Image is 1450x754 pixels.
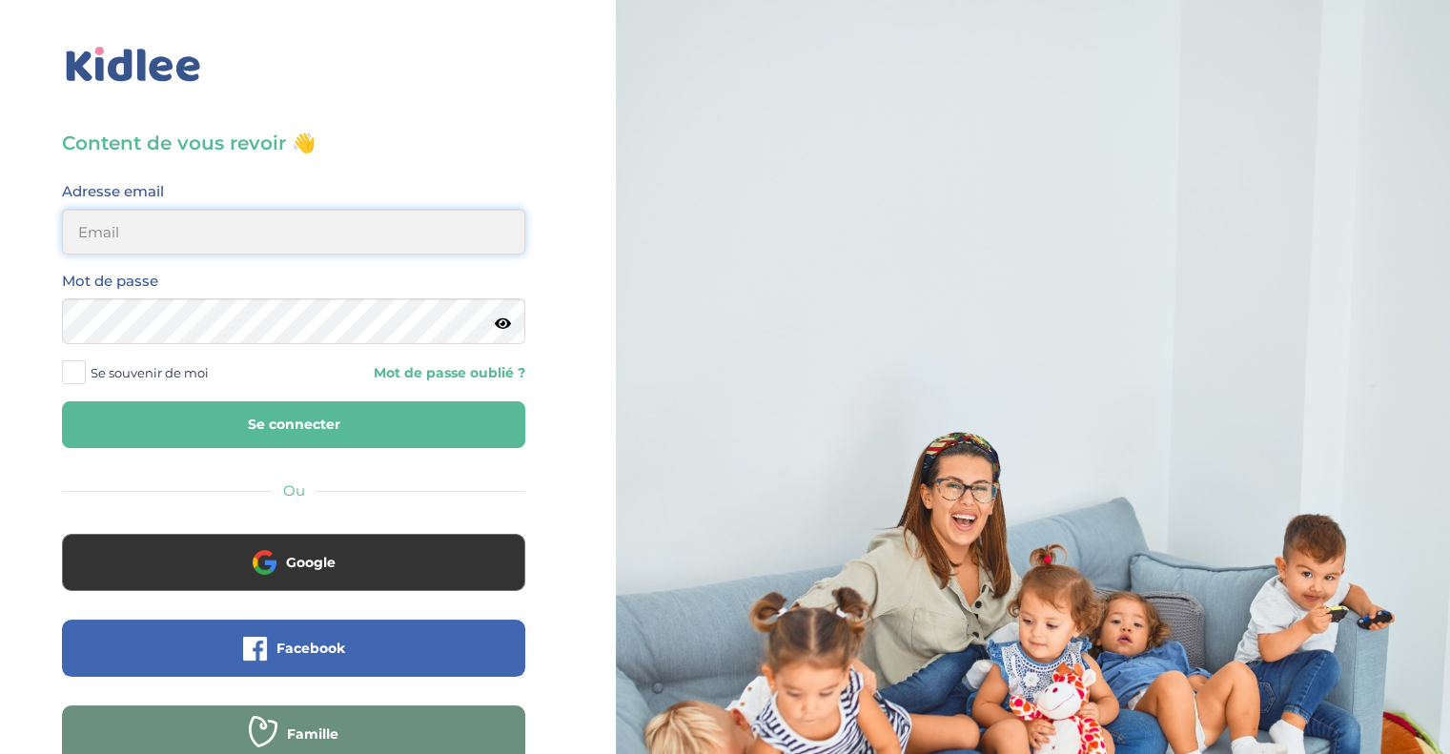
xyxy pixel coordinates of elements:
[62,401,525,448] button: Se connecter
[276,639,345,658] span: Facebook
[283,481,305,499] span: Ou
[287,724,338,744] span: Famille
[62,43,205,87] img: logo_kidlee_bleu
[62,209,525,255] input: Email
[62,566,525,584] a: Google
[62,652,525,670] a: Facebook
[62,534,525,591] button: Google
[286,553,336,572] span: Google
[308,364,525,382] a: Mot de passe oublié ?
[243,637,267,661] img: facebook.png
[62,179,164,204] label: Adresse email
[253,550,276,574] img: google.png
[62,620,525,677] button: Facebook
[62,130,525,156] h3: Content de vous revoir 👋
[62,269,158,294] label: Mot de passe
[91,360,209,385] span: Se souvenir de moi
